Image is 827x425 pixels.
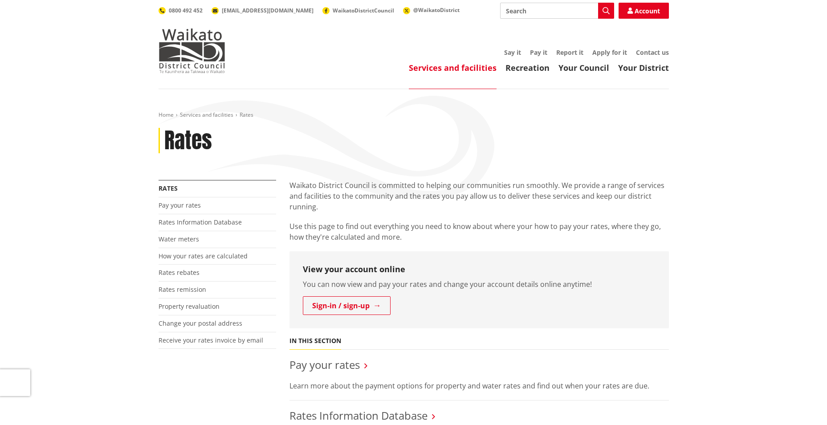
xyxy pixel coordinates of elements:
a: Account [619,3,669,19]
a: Pay your rates [159,201,201,209]
a: [EMAIL_ADDRESS][DOMAIN_NAME] [212,7,314,14]
a: Property revaluation [159,302,220,311]
span: WaikatoDistrictCouncil [333,7,394,14]
span: Rates [240,111,253,119]
a: 0800 492 452 [159,7,203,14]
a: Rates rebates [159,268,200,277]
span: 0800 492 452 [169,7,203,14]
a: Say it [504,48,521,57]
span: @WaikatoDistrict [413,6,460,14]
a: Pay your rates [289,357,360,372]
nav: breadcrumb [159,111,669,119]
a: Water meters [159,235,199,243]
a: How your rates are calculated [159,252,248,260]
span: [EMAIL_ADDRESS][DOMAIN_NAME] [222,7,314,14]
a: Rates remission [159,285,206,294]
input: Search input [500,3,614,19]
a: Rates Information Database [159,218,242,226]
a: Your Council [558,62,609,73]
a: Rates [159,184,178,192]
a: Report it [556,48,583,57]
a: Home [159,111,174,119]
a: Sign-in / sign-up [303,296,391,315]
h5: In this section [289,337,341,345]
p: Use this page to find out everything you need to know about where your how to pay your rates, whe... [289,221,669,242]
h1: Rates [164,128,212,154]
a: Rates Information Database [289,408,428,423]
a: Contact us [636,48,669,57]
p: Waikato District Council is committed to helping our communities run smoothly. We provide a range... [289,180,669,212]
a: Pay it [530,48,547,57]
h3: View your account online [303,265,656,274]
a: Apply for it [592,48,627,57]
a: Receive your rates invoice by email [159,336,263,344]
a: @WaikatoDistrict [403,6,460,14]
p: You can now view and pay your rates and change your account details online anytime! [303,279,656,290]
a: Your District [618,62,669,73]
img: Waikato District Council - Te Kaunihera aa Takiwaa o Waikato [159,29,225,73]
a: Recreation [505,62,550,73]
a: Services and facilities [409,62,497,73]
a: WaikatoDistrictCouncil [322,7,394,14]
a: Change your postal address [159,319,242,327]
a: Services and facilities [180,111,233,119]
p: Learn more about the payment options for property and water rates and find out when your rates ar... [289,380,669,391]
